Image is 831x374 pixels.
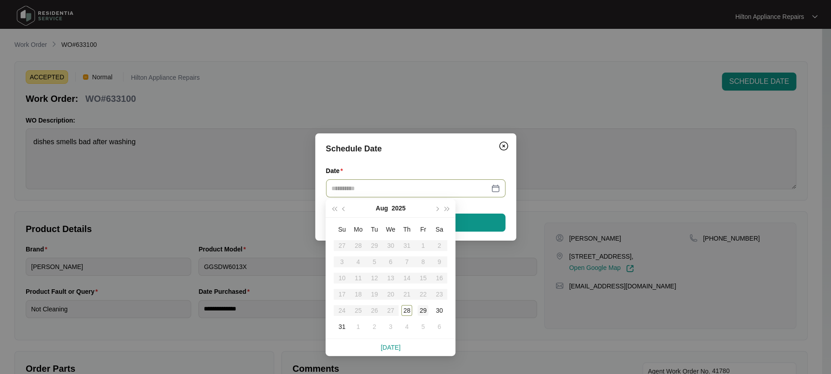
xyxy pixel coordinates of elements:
[418,305,428,316] div: 29
[336,321,347,332] div: 31
[399,319,415,335] td: 2025-09-04
[431,319,447,335] td: 2025-09-06
[334,221,350,237] th: Su
[496,139,511,153] button: Close
[431,221,447,237] th: Sa
[415,319,431,335] td: 2025-09-05
[401,321,412,332] div: 4
[331,183,489,193] input: Date
[431,302,447,319] td: 2025-08-30
[326,166,347,175] label: Date
[381,344,400,351] a: [DATE]
[399,302,415,319] td: 2025-08-28
[415,302,431,319] td: 2025-08-29
[326,142,505,155] div: Schedule Date
[350,221,366,237] th: Mo
[382,319,399,335] td: 2025-09-03
[366,319,382,335] td: 2025-09-02
[434,305,445,316] div: 30
[334,319,350,335] td: 2025-08-31
[434,321,445,332] div: 6
[498,141,509,151] img: closeCircle
[366,221,382,237] th: Tu
[369,321,380,332] div: 2
[382,221,399,237] th: We
[415,221,431,237] th: Fr
[391,199,405,217] button: 2025
[399,221,415,237] th: Th
[418,321,428,332] div: 5
[385,321,396,332] div: 3
[350,319,366,335] td: 2025-09-01
[376,199,388,217] button: Aug
[353,321,363,332] div: 1
[401,305,412,316] div: 28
